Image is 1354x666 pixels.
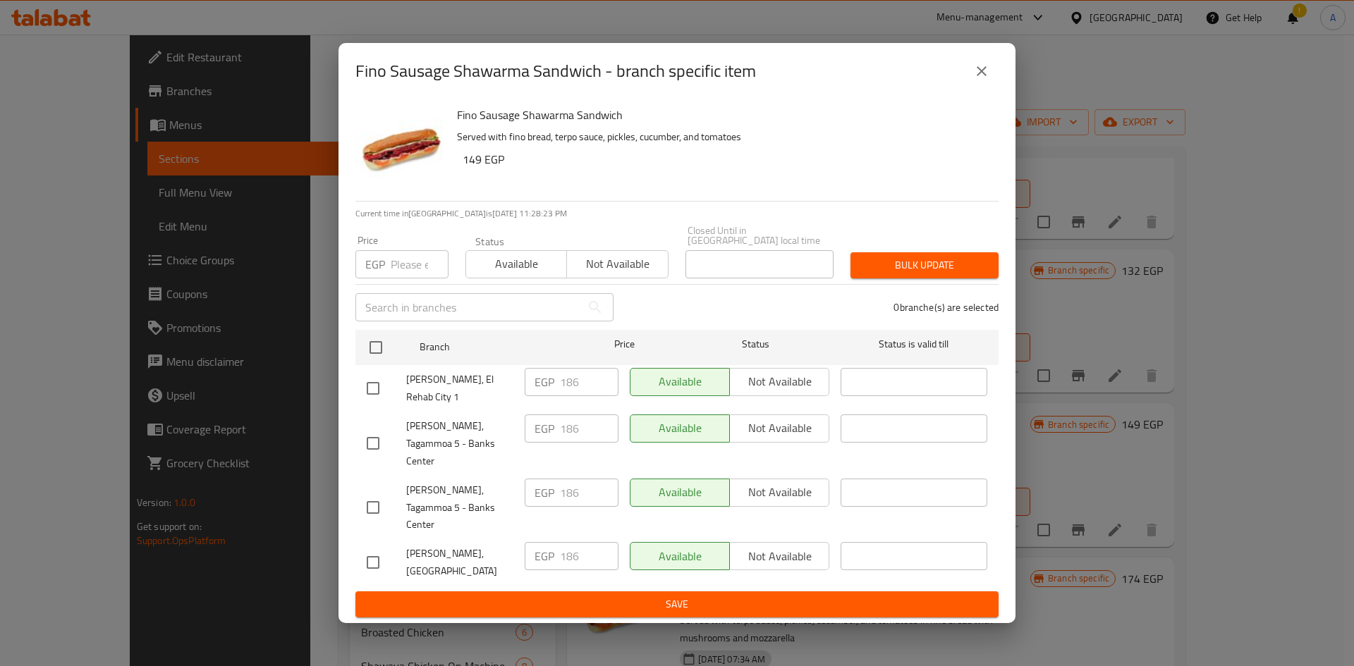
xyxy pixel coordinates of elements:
span: Available [472,254,561,274]
button: Not available [566,250,668,278]
p: EGP [535,420,554,437]
input: Please enter price [560,368,618,396]
p: EGP [535,374,554,390]
p: EGP [535,484,554,501]
span: Status is valid till [841,335,987,353]
input: Please enter price [560,479,618,507]
span: [PERSON_NAME], Tagammoa 5 - Banks Center [406,481,513,534]
button: close [965,54,999,88]
input: Please enter price [560,542,618,570]
span: [PERSON_NAME], Tagammoa 5 - Banks Center [406,417,513,470]
input: Search in branches [355,293,581,321]
span: Not available [573,254,662,274]
img: Fino Sausage Shawarma Sandwich [355,105,446,195]
p: EGP [365,256,385,273]
span: Save [367,596,987,613]
span: Branch [420,338,566,356]
p: 0 branche(s) are selected [893,300,999,314]
span: Status [683,335,829,353]
h6: Fino Sausage Shawarma Sandwich [457,105,987,125]
span: [PERSON_NAME], El Rehab City 1 [406,371,513,406]
p: Current time in [GEOGRAPHIC_DATA] is [DATE] 11:28:23 PM [355,207,999,220]
span: Price [578,335,671,353]
input: Please enter price [560,414,618,443]
h6: 149 EGP [463,149,987,169]
button: Save [355,591,999,617]
input: Please enter price [391,250,449,278]
span: Bulk update [862,257,987,274]
h2: Fino Sausage Shawarma Sandwich - branch specific item [355,60,756,82]
p: EGP [535,548,554,565]
button: Bulk update [850,252,999,278]
span: [PERSON_NAME], [GEOGRAPHIC_DATA] [406,545,513,580]
p: Served with fino bread, terpo sauce, pickles, cucumber, and tomatoes [457,128,987,146]
button: Available [465,250,567,278]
